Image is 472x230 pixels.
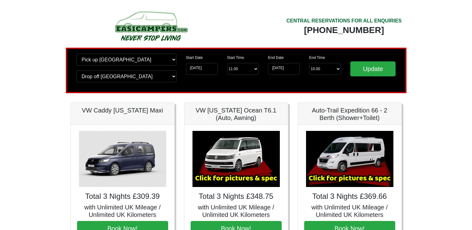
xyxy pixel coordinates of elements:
h5: with Unlimited UK Mileage / Unlimited UK Kilometers [191,204,282,218]
h5: VW [US_STATE] Ocean T6.1 (Auto, Awning) [191,107,282,122]
div: CENTRAL RESERVATIONS FOR ALL ENQUIRIES [286,17,402,25]
label: Start Time [227,55,244,60]
label: End Date [268,55,284,60]
h5: with Unlimited UK Mileage / Unlimited UK Kilometers [304,204,395,218]
h4: Total 3 Nights £369.66 [304,192,395,201]
label: End Time [309,55,325,60]
h4: Total 3 Nights £348.75 [191,192,282,201]
img: campers-checkout-logo.png [92,9,210,43]
input: Start Date [186,63,218,75]
h4: Total 3 Nights £309.39 [77,192,168,201]
h5: with Unlimited UK Mileage / Unlimited UK Kilometers [77,204,168,218]
img: VW Caddy California Maxi [79,131,166,187]
div: [PHONE_NUMBER] [286,25,402,36]
input: Return Date [268,63,300,75]
img: Auto-Trail Expedition 66 - 2 Berth (Shower+Toilet) [306,131,393,187]
img: VW California Ocean T6.1 (Auto, Awning) [192,131,280,187]
h5: VW Caddy [US_STATE] Maxi [77,107,168,114]
label: Start Date [186,55,203,60]
input: Update [350,61,396,76]
h5: Auto-Trail Expedition 66 - 2 Berth (Shower+Toilet) [304,107,395,122]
